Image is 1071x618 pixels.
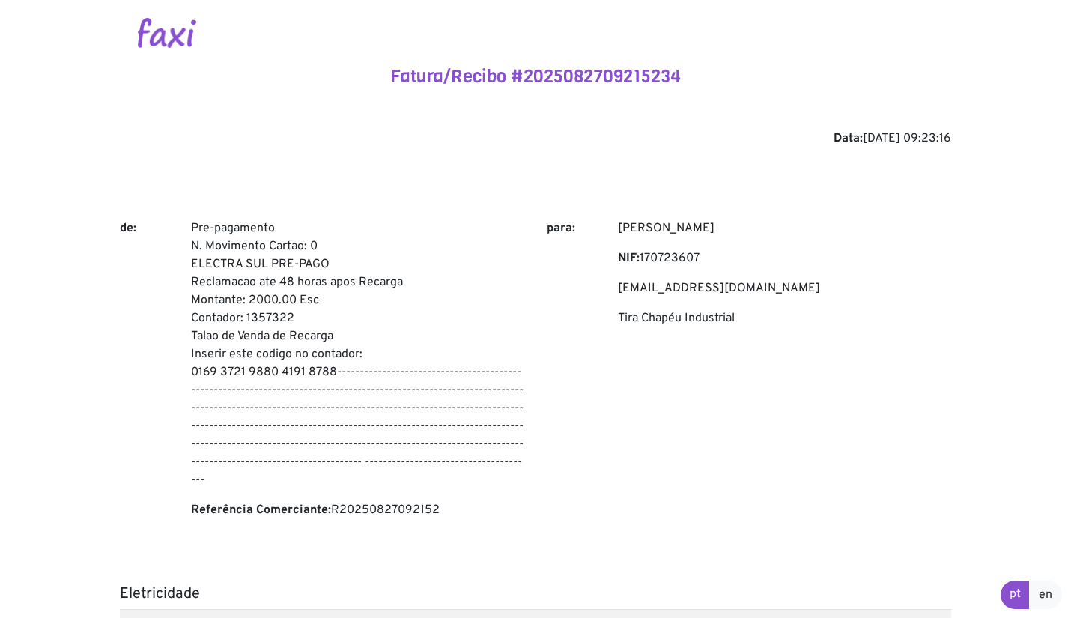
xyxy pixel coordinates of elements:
[834,131,863,146] b: Data:
[191,219,524,489] p: Pre-pagamento N. Movimento Cartao: 0 ELECTRA SUL PRE-PAGO Reclamacao ate 48 horas apos Recarga Mo...
[191,503,331,518] b: Referência Comerciante:
[618,251,640,266] b: NIF:
[120,66,951,88] h4: Fatura/Recibo #2025082709215234
[120,221,136,236] b: de:
[1001,581,1030,609] a: pt
[618,249,951,267] p: 170723607
[547,221,575,236] b: para:
[191,501,524,519] p: R20250827092152
[618,219,951,237] p: [PERSON_NAME]
[120,585,951,603] h5: Eletricidade
[618,309,951,327] p: Tira Chapéu Industrial
[1029,581,1062,609] a: en
[120,130,951,148] div: [DATE] 09:23:16
[618,279,951,297] p: [EMAIL_ADDRESS][DOMAIN_NAME]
